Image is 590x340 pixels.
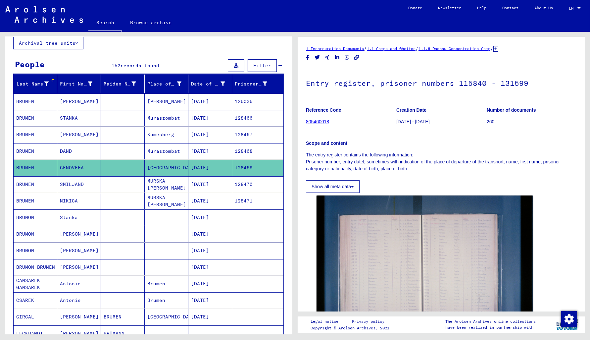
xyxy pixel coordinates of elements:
b: Reference Code [306,107,341,113]
mat-cell: Antonie [57,292,101,309]
mat-cell: 128470 [232,176,283,193]
a: 1.1.6 Dachau Concentration Camp [418,46,490,51]
mat-cell: BRUMON [14,226,57,242]
div: Place of Birth [147,79,190,89]
mat-cell: BRUMEN [101,309,145,325]
mat-cell: [DATE] [188,110,232,126]
mat-cell: BRUMON BRUMEN [14,259,57,275]
div: | [311,318,392,325]
a: Browse archive [122,15,180,30]
mat-cell: [PERSON_NAME] [57,259,101,275]
mat-cell: 128467 [232,127,283,143]
button: Copy link [353,53,360,62]
mat-cell: [PERSON_NAME] [57,93,101,110]
mat-cell: 128469 [232,160,283,176]
mat-cell: DAND [57,143,101,159]
mat-cell: 128466 [232,110,283,126]
span: / [416,45,418,51]
span: / [490,45,493,51]
mat-cell: [DATE] [188,127,232,143]
mat-cell: [PERSON_NAME] [57,226,101,242]
mat-cell: [DATE] [188,292,232,309]
mat-cell: BRUMEN [14,127,57,143]
div: Place of Birth [147,81,181,87]
mat-cell: [DATE] [188,276,232,292]
a: Search [88,15,122,32]
mat-cell: [DATE] [188,143,232,159]
mat-cell: MURSKA [PERSON_NAME] [145,193,188,209]
div: Last Name [16,81,49,87]
mat-cell: [DATE] [188,176,232,193]
mat-header-cell: Last Name [14,75,57,93]
div: Prisoner # [235,81,267,87]
mat-header-cell: Prisoner # [232,75,283,93]
div: Prisoner # [235,79,275,89]
mat-cell: BRUMON [14,243,57,259]
img: Arolsen_neg.svg [5,6,83,23]
mat-cell: [PERSON_NAME] [57,309,101,325]
img: Change consent [561,311,577,327]
mat-cell: MIKICA [57,193,101,209]
a: 805460018 [306,119,329,124]
mat-cell: BRUMEN [14,143,57,159]
mat-cell: BRUMON [14,209,57,226]
mat-header-cell: First Name [57,75,101,93]
span: Filter [253,63,271,69]
p: have been realized in partnership with [445,324,536,330]
mat-cell: [DATE] [188,259,232,275]
div: Date of Birth [191,81,225,87]
div: Date of Birth [191,79,233,89]
mat-cell: [DATE] [188,243,232,259]
mat-cell: MURSKA [PERSON_NAME] [145,176,188,193]
span: records found [121,63,159,69]
mat-cell: STANKA [57,110,101,126]
button: Show all meta data [306,180,360,193]
div: First Name [60,81,92,87]
mat-cell: [PERSON_NAME] [57,127,101,143]
mat-cell: [GEOGRAPHIC_DATA] [145,309,188,325]
div: First Name [60,79,101,89]
mat-cell: [DATE] [188,160,232,176]
img: 001.jpg [317,196,533,340]
mat-cell: [DATE] [188,193,232,209]
a: 1 Incarceration Documents [306,46,364,51]
mat-cell: [DATE] [188,226,232,242]
mat-header-cell: Date of Birth [188,75,232,93]
div: Last Name [16,79,57,89]
mat-cell: 128468 [232,143,283,159]
mat-cell: 128471 [232,193,283,209]
h1: Entry register, prisoner numbers 115840 - 131599 [306,68,577,97]
mat-cell: CAMSAREK GAMSAREK [14,276,57,292]
mat-cell: GIRCAL [14,309,57,325]
mat-cell: Muraszombat [145,110,188,126]
button: Archival tree units [13,37,83,49]
mat-cell: [PERSON_NAME] [145,93,188,110]
mat-cell: 125035 [232,93,283,110]
mat-cell: BRUMEN [14,160,57,176]
span: EN [569,6,576,11]
mat-cell: CSAREK [14,292,57,309]
mat-cell: [GEOGRAPHIC_DATA] [145,160,188,176]
p: Copyright © Arolsen Archives, 2021 [311,325,392,331]
button: Share on LinkedIn [334,53,341,62]
span: / [364,45,367,51]
p: The Arolsen Archives online collections [445,318,536,324]
mat-header-cell: Maiden Name [101,75,145,93]
button: Share on Facebook [304,53,311,62]
mat-cell: Brumen [145,292,188,309]
mat-cell: [PERSON_NAME] [57,243,101,259]
button: Share on Xing [324,53,331,62]
a: Privacy policy [347,318,392,325]
mat-cell: SMILJAND [57,176,101,193]
mat-cell: BRUMEN [14,93,57,110]
mat-cell: Stanka [57,209,101,226]
mat-cell: BRUMEN [14,193,57,209]
mat-header-cell: Place of Birth [145,75,188,93]
img: yv_logo.png [555,316,580,333]
b: Creation Date [396,107,426,113]
mat-cell: Muraszombat [145,143,188,159]
mat-cell: Kumesberg [145,127,188,143]
p: [DATE] - [DATE] [396,118,486,125]
div: People [15,58,45,70]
